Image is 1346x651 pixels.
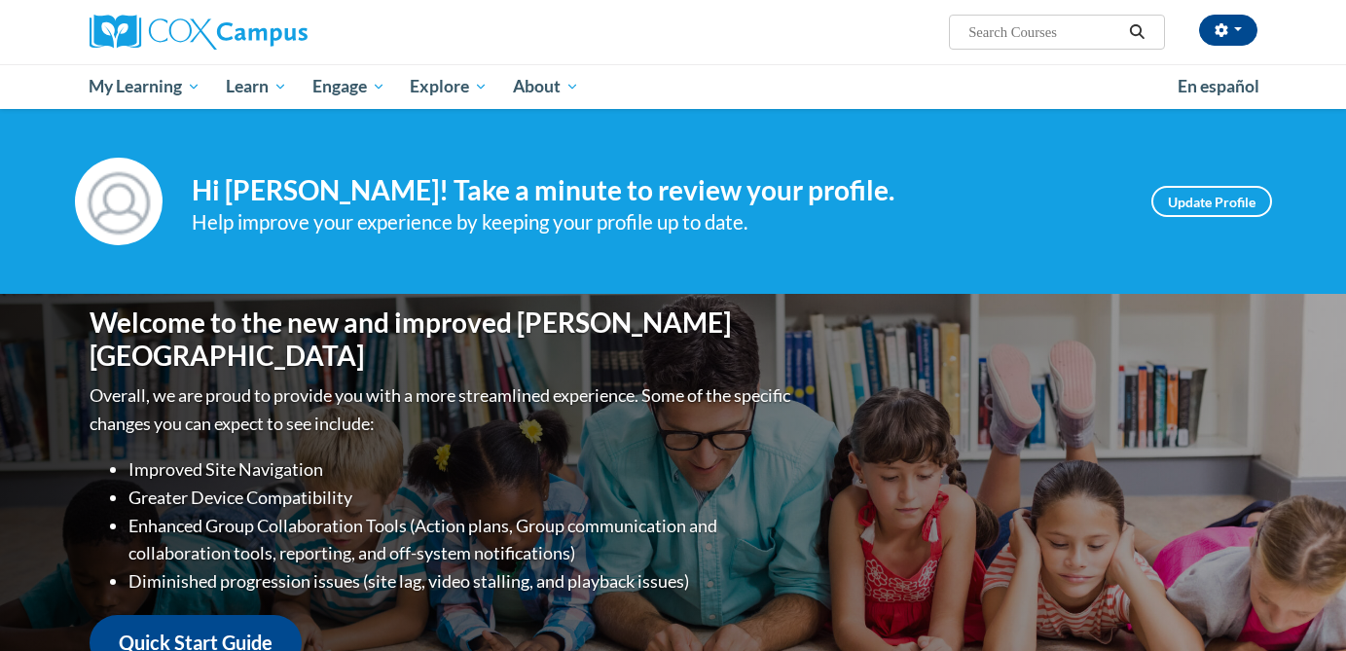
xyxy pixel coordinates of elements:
[192,206,1122,238] div: Help improve your experience by keeping your profile up to date.
[90,15,308,50] img: Cox Campus
[213,64,300,109] a: Learn
[89,75,200,98] span: My Learning
[90,15,459,50] a: Cox Campus
[90,381,795,438] p: Overall, we are proud to provide you with a more streamlined experience. Some of the specific cha...
[1268,573,1330,635] iframe: Button to launch messaging window
[513,75,579,98] span: About
[128,567,795,596] li: Diminished progression issues (site lag, video stalling, and playback issues)
[500,64,592,109] a: About
[1165,66,1272,107] a: En español
[128,484,795,512] li: Greater Device Compatibility
[1178,76,1259,96] span: En español
[1151,186,1272,217] a: Update Profile
[1122,20,1151,44] button: Search
[60,64,1287,109] div: Main menu
[75,158,163,245] img: Profile Image
[128,455,795,484] li: Improved Site Navigation
[397,64,500,109] a: Explore
[128,512,795,568] li: Enhanced Group Collaboration Tools (Action plans, Group communication and collaboration tools, re...
[312,75,385,98] span: Engage
[226,75,287,98] span: Learn
[410,75,488,98] span: Explore
[192,174,1122,207] h4: Hi [PERSON_NAME]! Take a minute to review your profile.
[1199,15,1257,46] button: Account Settings
[90,307,795,372] h1: Welcome to the new and improved [PERSON_NAME][GEOGRAPHIC_DATA]
[300,64,398,109] a: Engage
[77,64,214,109] a: My Learning
[966,20,1122,44] input: Search Courses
